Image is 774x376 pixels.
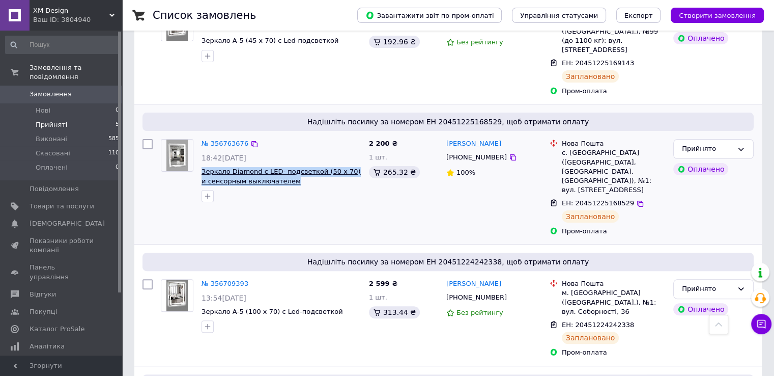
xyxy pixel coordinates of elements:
[30,219,105,228] span: [DEMOGRAPHIC_DATA]
[562,70,619,83] div: Заплановано
[202,37,338,44] a: Зеркало А-5 (45 х 70) с Led-подсветкой
[202,154,246,162] span: 18:42[DATE]
[161,279,193,312] a: Фото товару
[562,139,665,148] div: Нова Пошта
[202,168,361,185] a: Зеркало Diamond с LED- подсветкой (50 х 70) и сенсорным выключателем
[520,12,598,19] span: Управління статусами
[562,348,665,357] div: Пром-оплата
[33,15,122,24] div: Ваш ID: 3804940
[562,59,634,67] span: ЕН: 20451225169143
[562,227,665,236] div: Пром-оплата
[108,135,119,144] span: 585
[30,307,57,316] span: Покупці
[202,308,343,315] a: Зеркало А-5 (100 х 70) с Led-подсветкой
[369,153,387,161] span: 1 шт.
[456,38,503,46] span: Без рейтингу
[30,263,94,281] span: Панель управління
[369,36,420,48] div: 192.96 ₴
[116,163,119,172] span: 0
[562,321,634,329] span: ЕН: 20451224242338
[202,280,248,287] a: № 356709393
[671,8,764,23] button: Створити замовлення
[562,18,665,55] div: м. [GEOGRAPHIC_DATA] ([GEOGRAPHIC_DATA].), №99 (до 1100 кг): вул. [STREET_ADDRESS]
[673,303,728,315] div: Оплачено
[444,291,509,304] div: [PHONE_NUMBER]
[147,117,750,127] span: Надішліть посилку за номером ЕН 20451225168529, щоб отримати оплату
[616,8,661,23] button: Експорт
[562,332,619,344] div: Заплановано
[161,139,193,172] a: Фото товару
[562,87,665,96] div: Пром-оплата
[30,202,94,211] span: Товари та послуги
[365,11,494,20] span: Завантажити звіт по пром-оплаті
[147,257,750,267] span: Надішліть посилку за номером ЕН 20451224242338, щоб отримати оплату
[562,279,665,288] div: Нова Пошта
[166,140,187,171] img: Фото товару
[369,306,420,318] div: 313.44 ₴
[562,288,665,316] div: м. [GEOGRAPHIC_DATA] ([GEOGRAPHIC_DATA].), №1: вул. Соборності, 36
[562,199,634,207] span: ЕН: 20451225168529
[369,166,420,178] div: 265.32 ₴
[624,12,653,19] span: Експорт
[30,342,65,351] span: Аналітика
[751,314,771,334] button: Чат з покупцем
[116,120,119,129] span: 5
[33,6,109,15] span: ХМ Design
[682,284,733,294] div: Прийнято
[444,151,509,164] div: [PHONE_NUMBER]
[30,184,79,194] span: Повідомлення
[166,280,187,311] img: Фото товару
[36,149,70,158] span: Скасовані
[369,293,387,301] span: 1 шт.
[446,279,501,289] a: [PERSON_NAME]
[446,139,501,149] a: [PERSON_NAME]
[679,12,756,19] span: Створити замовлення
[512,8,606,23] button: Управління статусами
[30,290,56,299] span: Відгуки
[369,140,397,147] span: 2 200 ₴
[36,120,67,129] span: Прийняті
[202,140,248,147] a: № 356763676
[562,210,619,223] div: Заплановано
[357,8,502,23] button: Завантажити звіт по пром-оплаті
[369,280,397,287] span: 2 599 ₴
[30,325,84,334] span: Каталог ProSale
[30,90,72,99] span: Замовлення
[108,149,119,158] span: 110
[562,148,665,195] div: с. [GEOGRAPHIC_DATA] ([GEOGRAPHIC_DATA], [GEOGRAPHIC_DATA]. [GEOGRAPHIC_DATA]), №1: вул. [STREET_...
[661,11,764,19] a: Створити замовлення
[36,106,50,115] span: Нові
[153,9,256,21] h1: Список замовлень
[36,163,68,172] span: Оплачені
[36,135,67,144] span: Виконані
[673,163,728,175] div: Оплачено
[456,309,503,316] span: Без рейтингу
[673,32,728,44] div: Оплачено
[202,294,246,302] span: 13:54[DATE]
[30,63,122,82] span: Замовлення та повідомлення
[456,169,475,176] span: 100%
[682,144,733,154] div: Прийнято
[30,236,94,255] span: Показники роботи компанії
[116,106,119,115] span: 0
[5,36,120,54] input: Пошук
